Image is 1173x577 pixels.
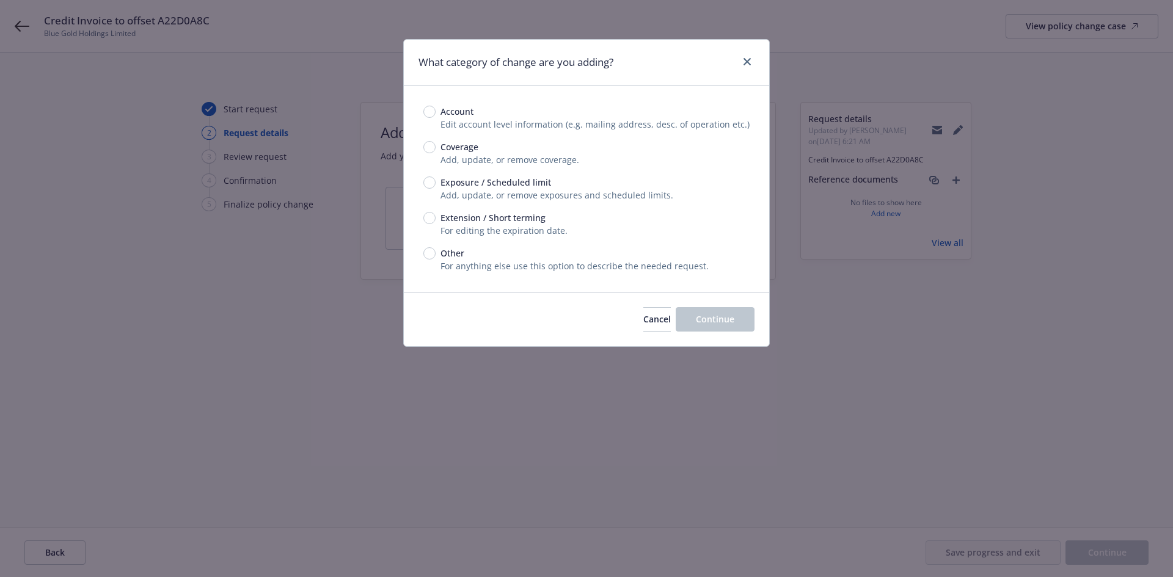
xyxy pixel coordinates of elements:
span: Extension / Short terming [440,211,546,224]
span: Continue [696,313,734,325]
span: Add, update, or remove exposures and scheduled limits. [440,189,673,201]
span: Edit account level information (e.g. mailing address, desc. of operation etc.) [440,118,750,130]
input: Extension / Short terming [423,212,436,224]
span: Account [440,105,473,118]
input: Exposure / Scheduled limit [423,176,436,189]
span: Add, update, or remove coverage. [440,154,579,165]
span: Cancel [643,313,671,325]
span: For editing the expiration date. [440,225,568,236]
button: Continue [676,307,755,332]
h1: What category of change are you adding? [418,54,613,70]
input: Coverage [423,141,436,153]
span: Exposure / Scheduled limit [440,176,551,189]
input: Other [423,247,436,259]
button: Cancel [643,307,671,332]
span: Other [440,247,464,259]
a: close [740,54,755,69]
input: Account [423,106,436,118]
span: Coverage [440,140,478,153]
span: For anything else use this option to describe the needed request. [440,260,709,272]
